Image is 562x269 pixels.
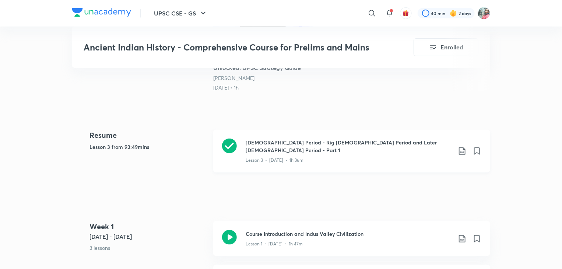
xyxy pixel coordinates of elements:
h4: Week 1 [89,221,207,232]
h4: Resume [89,130,207,141]
img: streak [450,10,457,17]
h3: Course Introduction and Indus Valley Civilization [246,230,452,238]
div: 6th Jul • 1h [213,84,313,91]
a: [PERSON_NAME] [213,74,254,81]
p: Lesson 3 • [DATE] • 1h 36m [246,157,303,164]
a: Company Logo [72,8,131,19]
a: [DEMOGRAPHIC_DATA] Period - Rig [DEMOGRAPHIC_DATA] Period and Later [DEMOGRAPHIC_DATA] Period - P... [213,130,490,181]
h5: [DATE] - [DATE] [89,232,207,241]
button: UPSC CSE - GS [150,6,212,21]
a: Course Introduction and Indus Valley CivilizationLesson 1 • [DATE] • 1h 47m [213,221,490,265]
button: Enrolled [414,38,478,56]
p: Lesson 1 • [DATE] • 1h 47m [246,241,303,247]
button: avatar [400,7,412,19]
h5: Lesson 3 from 93:49mins [89,143,207,151]
p: 3 lessons [89,244,207,252]
h3: [DEMOGRAPHIC_DATA] Period - Rig [DEMOGRAPHIC_DATA] Period and Later [DEMOGRAPHIC_DATA] Period - P... [246,139,452,154]
img: Company Logo [72,8,131,17]
img: Prerna Pathak [478,7,490,20]
img: avatar [403,10,409,17]
h3: Ancient Indian History - Comprehensive Course for Prelims and Mains [84,42,372,53]
div: Anuj Garg [213,74,313,82]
